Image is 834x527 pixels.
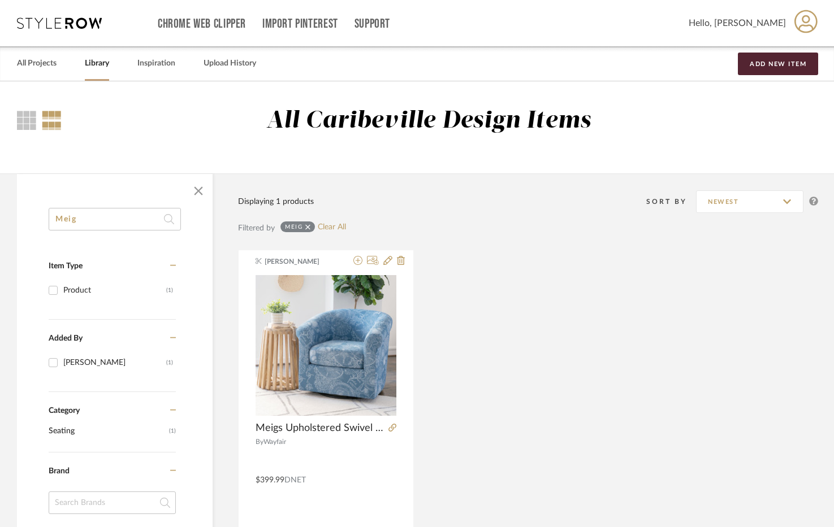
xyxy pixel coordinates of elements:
div: Sort By [646,196,696,207]
a: All Projects [17,56,57,71]
div: Displaying 1 products [238,195,314,208]
span: Category [49,406,80,416]
a: Chrome Web Clipper [158,19,246,29]
div: (1) [166,354,173,372]
span: Brand [49,467,70,475]
span: $399.99 [256,476,284,484]
input: Search Brands [49,491,176,514]
span: [PERSON_NAME] [265,256,336,267]
div: [PERSON_NAME] [63,354,166,372]
span: DNET [284,476,306,484]
a: Upload History [204,56,256,71]
div: Meig [285,223,303,230]
a: Library [85,56,109,71]
span: (1) [169,422,176,440]
a: Inspiration [137,56,175,71]
a: Support [355,19,390,29]
div: (1) [166,281,173,299]
span: Added By [49,334,83,342]
span: Item Type [49,262,83,270]
button: Add New Item [738,53,818,75]
span: Meigs Upholstered Swivel Coastal Barrel Club Chair [256,422,384,434]
input: Search within 1 results [49,208,181,230]
span: Hello, [PERSON_NAME] [689,16,786,30]
div: Product [63,281,166,299]
span: By [256,438,263,445]
div: All Caribeville Design Items [266,107,591,136]
a: Clear All [318,223,346,232]
span: Wayfair [263,438,286,445]
a: Import Pinterest [262,19,338,29]
span: Seating [49,421,166,441]
img: Meigs Upholstered Swivel Coastal Barrel Club Chair [256,275,396,416]
button: Close [187,180,210,202]
div: Filtered by [238,222,275,234]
